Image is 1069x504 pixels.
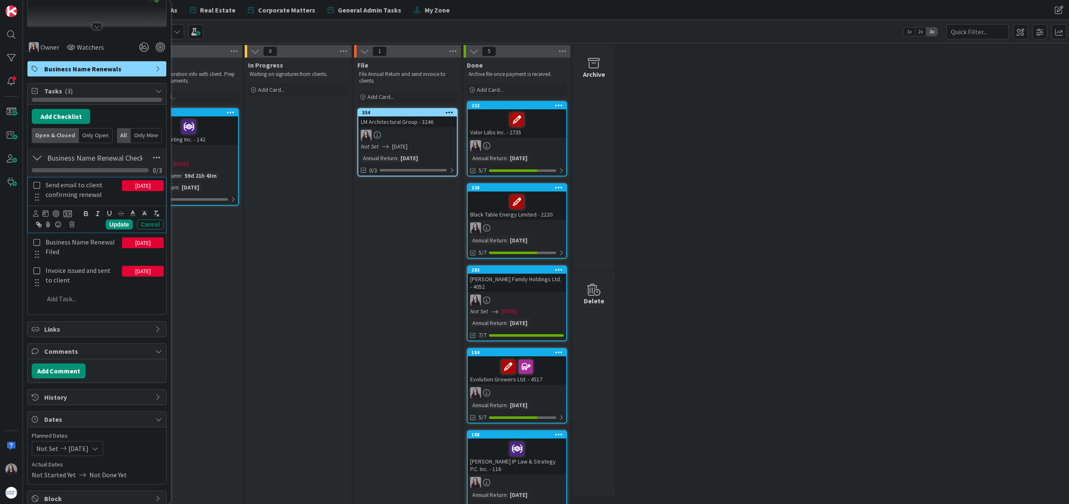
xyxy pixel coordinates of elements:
[77,42,104,52] span: Watchers
[362,110,457,116] div: 354
[946,24,1009,39] input: Quick Filter...
[468,184,566,220] div: 238Black Table Energy Limited - 2220
[468,192,566,220] div: Black Table Energy Limited - 2220
[200,5,236,15] span: Real Estate
[468,431,566,474] div: 188[PERSON_NAME] IP Law & Strategy P.C. Inc. - 116
[358,130,457,141] div: BC
[122,180,164,191] div: [DATE]
[470,222,481,233] img: BC
[361,143,379,150] i: Not Set
[46,180,119,199] p: Send email to client confirming renewal
[139,116,238,145] div: Inland Marketing Inc. - 142
[131,128,162,143] div: Only Mine
[468,387,566,398] div: BC
[185,3,241,18] a: Real Estate
[470,307,488,315] i: Not Set
[468,349,566,356] div: 184
[470,477,481,488] img: BC
[137,219,164,229] div: Cancel
[361,154,397,163] div: Annual Return
[180,183,201,192] div: [DATE]
[508,154,529,163] div: [DATE]
[143,110,238,116] div: 272
[32,431,162,440] span: Planned Dates
[263,46,277,56] span: 0
[44,414,151,424] span: Dates
[468,102,566,138] div: 232Valor Labs Inc. - 2735
[468,266,566,292] div: 283[PERSON_NAME] Family Holdings Ltd. - 4052
[468,349,566,385] div: 184Evolution Growers Ltd. - 4517
[471,267,566,273] div: 283
[468,109,566,138] div: Valor Labs Inc. - 2735
[357,61,368,69] span: File
[338,5,401,15] span: General Admin Tasks
[182,171,219,180] div: 59d 21h 43m
[117,128,131,143] div: All
[32,109,90,124] button: Add Checklist
[471,432,566,438] div: 188
[507,490,508,499] span: :
[469,71,565,78] p: Archive file once payment is received.
[508,490,529,499] div: [DATE]
[468,184,566,192] div: 238
[479,331,486,340] span: 7/7
[470,236,507,245] div: Annual Return
[398,154,420,163] div: [DATE]
[471,185,566,191] div: 238
[248,61,283,69] span: In Progress
[397,154,398,163] span: :
[479,166,486,175] span: 5/7
[139,109,238,145] div: 272Inland Marketing Inc. - 142
[507,401,508,410] span: :
[467,265,567,341] a: 283[PERSON_NAME] Family Holdings Ltd. - 4052BCNot Set[DATE]Annual Return:[DATE]7/7
[139,109,238,116] div: 272
[359,71,456,85] p: File Annual Return and send invoice to clients.
[5,464,17,475] img: BC
[468,438,566,474] div: [PERSON_NAME] IP Law & Strategy P.C. Inc. - 116
[508,236,529,245] div: [DATE]
[392,142,408,151] span: [DATE]
[468,295,566,305] div: BC
[89,470,127,480] span: Not Done Yet
[68,444,89,454] span: [DATE]
[79,128,112,143] div: Only Open
[926,28,937,36] span: 3x
[44,392,151,402] span: History
[44,346,151,356] span: Comments
[361,130,372,141] img: BC
[507,236,508,245] span: :
[468,266,566,274] div: 283
[507,154,508,163] span: :
[508,401,529,410] div: [DATE]
[46,266,119,285] p: Invoice issued and sent to client
[468,222,566,233] div: BC
[468,356,566,385] div: Evolution Growers Ltd. - 4517
[32,128,79,143] div: Open & Closed
[470,318,507,328] div: Annual Return
[46,237,119,256] p: Business Name Renewal Filed
[507,318,508,328] span: :
[173,160,189,169] span: [DATE]
[29,42,39,52] img: BC
[65,87,73,95] span: ( 3 )
[502,307,517,316] span: [DATE]
[471,103,566,108] div: 232
[32,470,76,480] span: Not Started Yet
[479,413,486,422] span: 5/7
[425,5,450,15] span: My Zone
[153,165,162,175] span: 0 / 3
[122,237,164,248] div: [DATE]
[482,46,496,56] span: 5
[106,219,133,229] div: Update
[258,5,315,15] span: Corporate Matters
[470,401,507,410] div: Annual Return
[409,3,455,18] a: My Zone
[470,490,507,499] div: Annual Return
[468,102,566,109] div: 232
[32,460,162,469] span: Actual Dates
[467,61,483,69] span: Done
[470,387,481,398] img: BC
[44,150,145,165] input: Add Checklist...
[915,28,926,36] span: 2x
[468,274,566,292] div: [PERSON_NAME] Family Holdings Ltd. - 4052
